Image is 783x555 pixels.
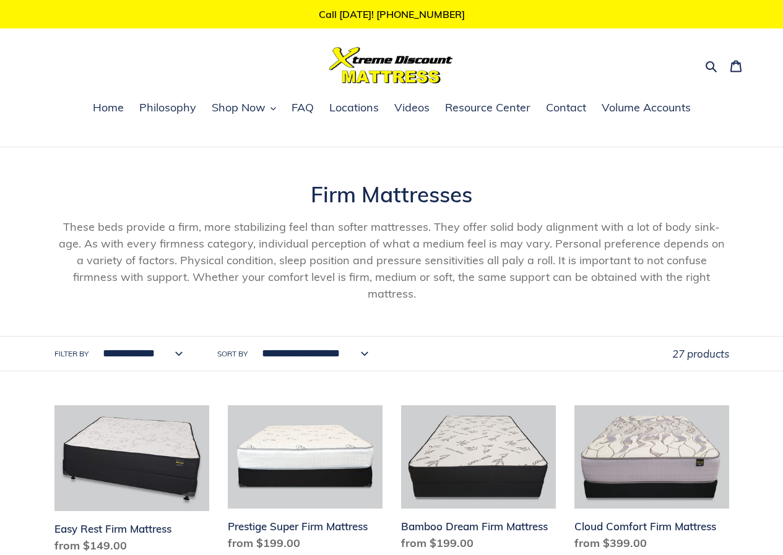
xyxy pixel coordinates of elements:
[54,348,89,359] label: Filter by
[217,348,248,359] label: Sort by
[87,99,130,118] a: Home
[292,100,314,115] span: FAQ
[595,99,697,118] a: Volume Accounts
[672,347,729,360] span: 27 products
[59,220,725,301] span: These beds provide a firm, more stabilizing feel than softer mattresses. They offer solid body al...
[139,100,196,115] span: Philosophy
[323,99,385,118] a: Locations
[93,100,124,115] span: Home
[133,99,202,118] a: Philosophy
[439,99,537,118] a: Resource Center
[540,99,592,118] a: Contact
[602,100,691,115] span: Volume Accounts
[388,99,436,118] a: Videos
[205,99,282,118] button: Shop Now
[311,181,472,208] span: Firm Mattresses
[394,100,430,115] span: Videos
[212,100,266,115] span: Shop Now
[329,47,453,84] img: Xtreme Discount Mattress
[285,99,320,118] a: FAQ
[329,100,379,115] span: Locations
[445,100,530,115] span: Resource Center
[546,100,586,115] span: Contact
